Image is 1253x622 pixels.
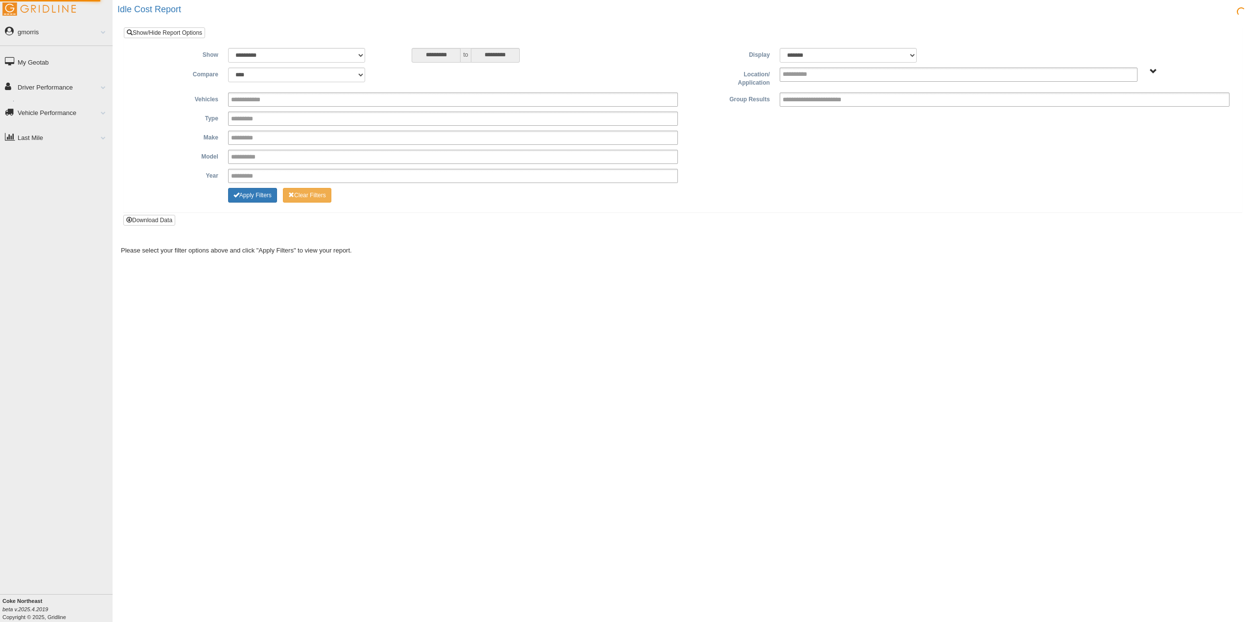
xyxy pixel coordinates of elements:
[683,92,775,104] label: Group Results
[131,131,223,142] label: Make
[123,215,175,226] button: Download Data
[2,598,42,604] b: Coke Northeast
[2,597,113,621] div: Copyright © 2025, Gridline
[131,48,223,60] label: Show
[228,188,277,203] button: Change Filter Options
[131,169,223,181] label: Year
[2,606,48,612] i: beta v.2025.4.2019
[131,112,223,123] label: Type
[121,247,352,254] span: Please select your filter options above and click "Apply Filters" to view your report.
[461,48,470,63] span: to
[117,5,1253,15] h2: Idle Cost Report
[131,68,223,79] label: Compare
[131,150,223,161] label: Model
[683,68,775,88] label: Location/ Application
[683,48,775,60] label: Display
[131,92,223,104] label: Vehicles
[2,2,76,16] img: Gridline
[283,188,331,203] button: Change Filter Options
[124,27,205,38] a: Show/Hide Report Options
